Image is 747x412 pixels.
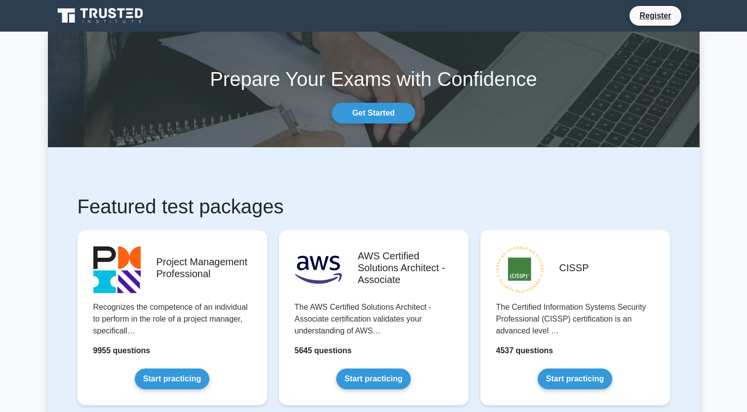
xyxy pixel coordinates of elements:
[633,9,677,22] a: Register
[336,369,411,389] a: Start practicing
[78,195,670,218] h1: Featured test packages
[48,67,700,91] h1: Prepare Your Exams with Confidence
[538,369,612,389] a: Start practicing
[332,103,415,124] a: Get Started
[135,369,209,389] a: Start practicing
